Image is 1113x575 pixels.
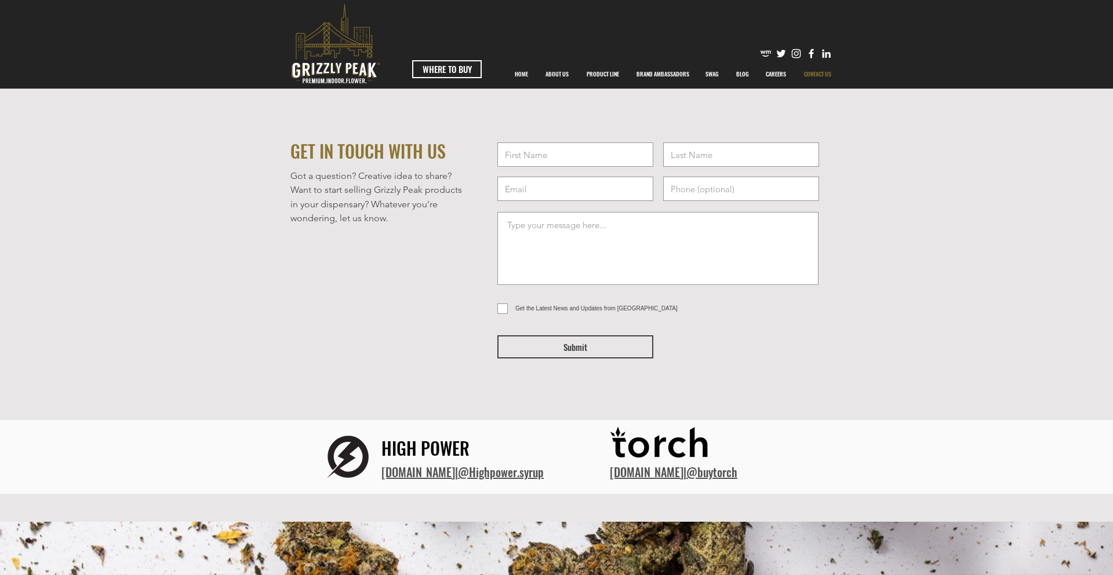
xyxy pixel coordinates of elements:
[292,4,380,83] svg: premium-indoor-flower
[381,435,470,461] span: HIGH POWER
[610,463,683,481] a: [DOMAIN_NAME]
[730,60,755,89] p: BLOG
[805,47,817,60] img: Facebook
[790,47,802,60] img: Instagram
[728,60,757,89] a: BLOG
[686,463,737,481] a: @buytorch
[381,463,544,481] span: |
[820,47,832,60] img: Likedin
[540,60,574,89] p: ABOUT US
[663,177,819,201] input: Phone (optional)
[314,423,381,490] img: logo hp.png
[610,463,737,481] span: |
[290,138,446,164] span: GET IN TOUCH WITH US
[628,60,697,89] div: BRAND AMBASSADORS
[537,60,577,89] a: ABOUT US
[760,47,832,60] ul: Social Bar
[563,341,587,353] span: Submit
[700,60,725,89] p: SWAG
[290,170,452,181] span: Got a question? Creative idea to share?
[505,60,840,89] nav: Site
[795,60,840,89] a: CONTACT US
[798,60,837,89] p: CONTACT US
[290,184,462,224] span: Want to start selling Grizzly Peak products in your dispensary? Whatever you’re wondering, let us...
[775,47,787,60] img: Twitter
[515,305,678,312] span: Get the Latest News and Updates from [GEOGRAPHIC_DATA]
[509,60,534,89] p: HOME
[581,60,625,89] p: PRODUCT LINE
[497,142,653,167] input: First Name
[412,60,482,78] a: WHERE TO BUY
[577,60,628,89] a: PRODUCT LINE
[458,463,544,481] a: @Highpower.syrup
[757,60,795,89] a: CAREERS
[381,463,455,481] a: ​[DOMAIN_NAME]
[760,60,792,89] p: CAREERS
[631,60,695,89] p: BRAND AMBASSADORS
[497,177,653,201] input: Email
[697,60,728,89] a: SWAG
[760,47,772,60] img: weedmaps
[423,63,472,75] span: WHERE TO BUY
[497,335,653,358] button: Submit
[610,423,714,466] img: Torch_Logo_BLACK.png
[505,60,537,89] a: HOME
[663,142,819,167] input: Last Name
